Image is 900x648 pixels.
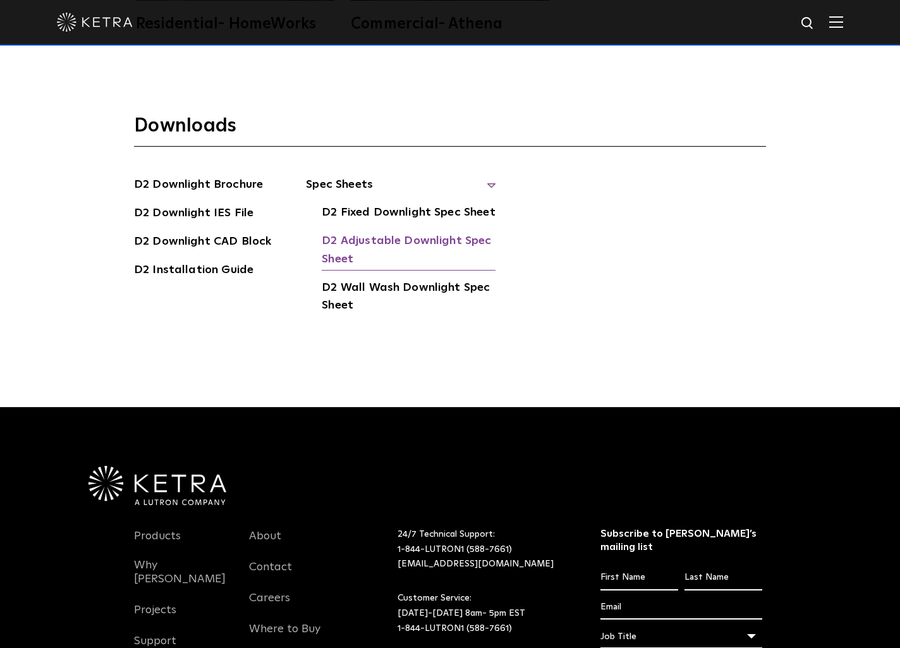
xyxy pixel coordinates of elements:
[322,279,496,317] a: D2 Wall Wash Downlight Spec Sheet
[249,591,290,620] a: Careers
[398,545,512,554] a: 1-844-LUTRON1 (588-7661)
[398,559,554,568] a: [EMAIL_ADDRESS][DOMAIN_NAME]
[800,16,816,32] img: search icon
[134,529,181,558] a: Products
[600,596,763,620] input: Email
[134,204,253,224] a: D2 Downlight IES File
[600,566,678,590] input: First Name
[600,527,763,554] h3: Subscribe to [PERSON_NAME]’s mailing list
[829,16,843,28] img: Hamburger%20Nav.svg
[134,558,230,601] a: Why [PERSON_NAME]
[134,233,271,253] a: D2 Downlight CAD Block
[398,591,569,636] p: Customer Service: [DATE]-[DATE] 8am- 5pm EST
[322,204,495,224] a: D2 Fixed Downlight Spec Sheet
[134,114,766,147] h3: Downloads
[306,176,496,204] span: Spec Sheets
[134,176,263,196] a: D2 Downlight Brochure
[322,232,496,271] a: D2 Adjustable Downlight Spec Sheet
[398,624,512,633] a: 1-844-LUTRON1 (588-7661)
[134,261,253,281] a: D2 Installation Guide
[57,13,133,32] img: ketra-logo-2019-white
[88,466,226,505] img: Ketra-aLutronCo_White_RGB
[684,566,762,590] input: Last Name
[398,527,569,572] p: 24/7 Technical Support:
[249,560,292,589] a: Contact
[134,603,176,632] a: Projects
[249,529,281,558] a: About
